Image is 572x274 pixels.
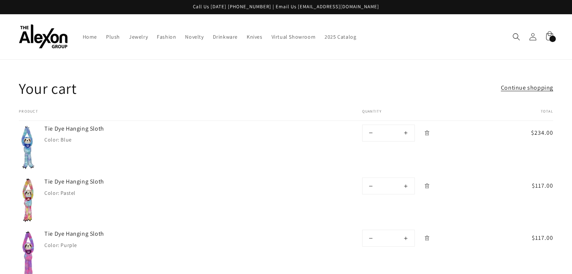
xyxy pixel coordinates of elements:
[83,33,97,40] span: Home
[44,230,157,238] a: Tie Dye Hanging Sloth
[420,126,434,140] a: Remove Tie Dye Hanging Sloth - Blue
[510,233,553,242] span: $117.00
[340,109,502,121] th: Quantity
[272,33,316,40] span: Virtual Showroom
[181,29,208,45] a: Novelty
[242,29,267,45] a: Knives
[325,33,356,40] span: 2025 Catalog
[19,125,37,170] img: Tie Dye Hanging Sloth
[106,33,120,40] span: Plush
[124,29,152,45] a: Jewelry
[420,179,434,193] a: Remove Tie Dye Hanging Sloth - Pastel
[61,136,71,143] dd: Blue
[420,232,434,245] a: Remove Tie Dye Hanging Sloth - Purple
[267,29,320,45] a: Virtual Showroom
[185,33,203,40] span: Novelty
[213,33,238,40] span: Drinkware
[379,178,398,194] input: Quantity for Tie Dye Hanging Sloth
[379,125,398,141] input: Quantity for Tie Dye Hanging Sloth
[44,136,59,143] dt: Color:
[61,242,77,248] dd: Purple
[129,33,148,40] span: Jewelry
[157,33,176,40] span: Fashion
[379,230,398,246] input: Quantity for Tie Dye Hanging Sloth
[19,78,76,98] h1: Your cart
[501,83,553,93] a: Continue shopping
[247,33,262,40] span: Knives
[61,190,76,196] dd: Pastel
[320,29,361,45] a: 2025 Catalog
[19,24,68,49] img: The Alexon Group
[502,109,553,121] th: Total
[208,29,242,45] a: Drinkware
[19,178,37,222] img: Tie Dye Hanging Sloth
[152,29,181,45] a: Fashion
[510,128,553,137] span: $234.00
[44,242,59,248] dt: Color:
[102,29,124,45] a: Plush
[44,125,157,133] a: Tie Dye Hanging Sloth
[508,29,525,45] summary: Search
[44,178,157,186] a: Tie Dye Hanging Sloth
[44,190,59,196] dt: Color:
[510,181,553,190] span: $117.00
[78,29,102,45] a: Home
[19,109,340,121] th: Product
